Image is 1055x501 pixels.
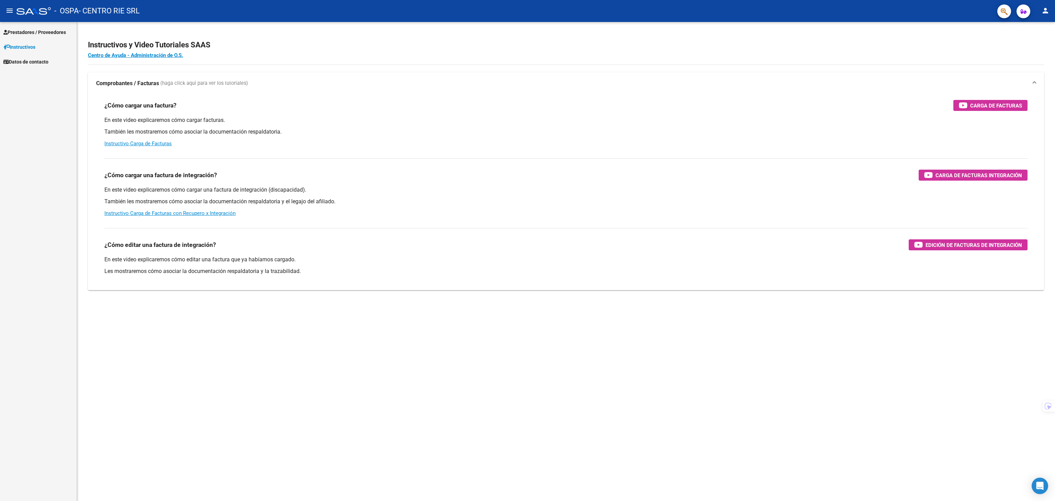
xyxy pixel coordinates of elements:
[88,94,1044,290] div: Comprobantes / Facturas (haga click aquí para ver los tutoriales)
[88,52,183,58] a: Centro de Ayuda - Administración de O.S.
[926,241,1022,249] span: Edición de Facturas de integración
[88,72,1044,94] mat-expansion-panel-header: Comprobantes / Facturas (haga click aquí para ver los tutoriales)
[104,101,177,110] h3: ¿Cómo cargar una factura?
[3,43,35,51] span: Instructivos
[1032,478,1048,494] div: Open Intercom Messenger
[953,100,1028,111] button: Carga de Facturas
[104,210,236,216] a: Instructivo Carga de Facturas con Recupero x Integración
[3,58,48,66] span: Datos de contacto
[1041,7,1050,15] mat-icon: person
[104,198,1028,205] p: También les mostraremos cómo asociar la documentación respaldatoria y el legajo del afiliado.
[935,171,1022,180] span: Carga de Facturas Integración
[104,267,1028,275] p: Les mostraremos cómo asociar la documentación respaldatoria y la trazabilidad.
[970,101,1022,110] span: Carga de Facturas
[919,170,1028,181] button: Carga de Facturas Integración
[160,80,248,87] span: (haga click aquí para ver los tutoriales)
[104,128,1028,136] p: También les mostraremos cómo asociar la documentación respaldatoria.
[79,3,140,19] span: - CENTRO RIE SRL
[104,116,1028,124] p: En este video explicaremos cómo cargar facturas.
[104,240,216,250] h3: ¿Cómo editar una factura de integración?
[104,140,172,147] a: Instructivo Carga de Facturas
[54,3,79,19] span: - OSPA
[5,7,14,15] mat-icon: menu
[88,38,1044,52] h2: Instructivos y Video Tutoriales SAAS
[104,256,1028,263] p: En este video explicaremos cómo editar una factura que ya habíamos cargado.
[3,29,66,36] span: Prestadores / Proveedores
[104,186,1028,194] p: En este video explicaremos cómo cargar una factura de integración (discapacidad).
[104,170,217,180] h3: ¿Cómo cargar una factura de integración?
[96,80,159,87] strong: Comprobantes / Facturas
[909,239,1028,250] button: Edición de Facturas de integración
